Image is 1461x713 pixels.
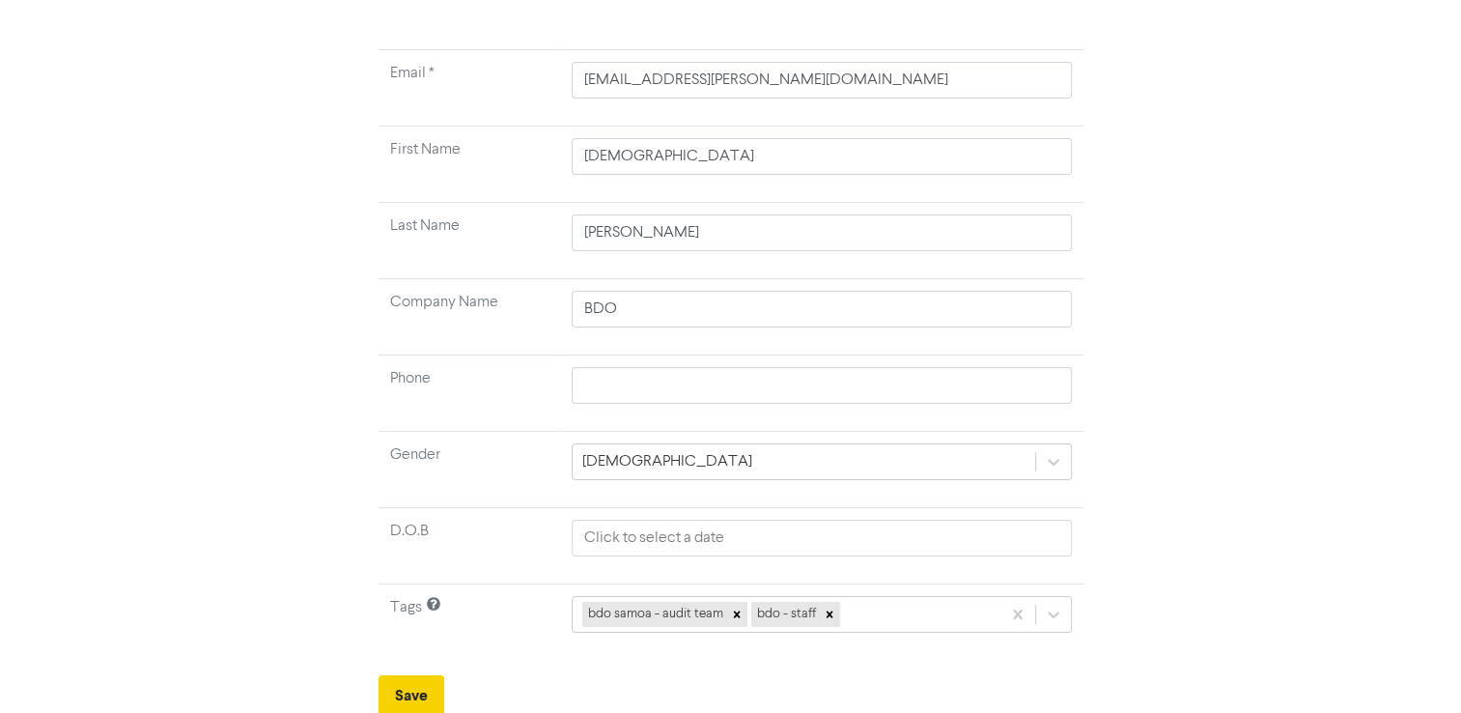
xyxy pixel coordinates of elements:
td: Gender [379,432,560,508]
td: Last Name [379,203,560,279]
td: First Name [379,127,560,203]
iframe: Chat Widget [1220,504,1461,713]
td: Company Name [379,279,560,356]
td: Tags [379,585,560,661]
td: D.O.B [379,508,560,585]
td: Phone [379,356,560,432]
div: bdo samoa - audit team [582,602,726,627]
div: [DEMOGRAPHIC_DATA] [582,450,752,473]
td: Required [379,50,560,127]
input: Click to select a date [572,520,1072,556]
div: bdo - staff [751,602,819,627]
